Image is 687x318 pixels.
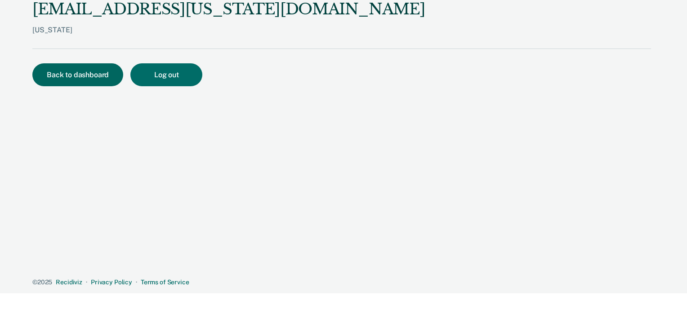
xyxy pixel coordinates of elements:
[32,71,130,79] a: Back to dashboard
[32,26,425,49] div: [US_STATE]
[32,63,123,86] button: Back to dashboard
[32,278,52,286] span: © 2025
[141,278,189,286] a: Terms of Service
[91,278,132,286] a: Privacy Policy
[130,63,202,86] button: Log out
[56,278,82,286] a: Recidiviz
[32,278,651,286] div: · ·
